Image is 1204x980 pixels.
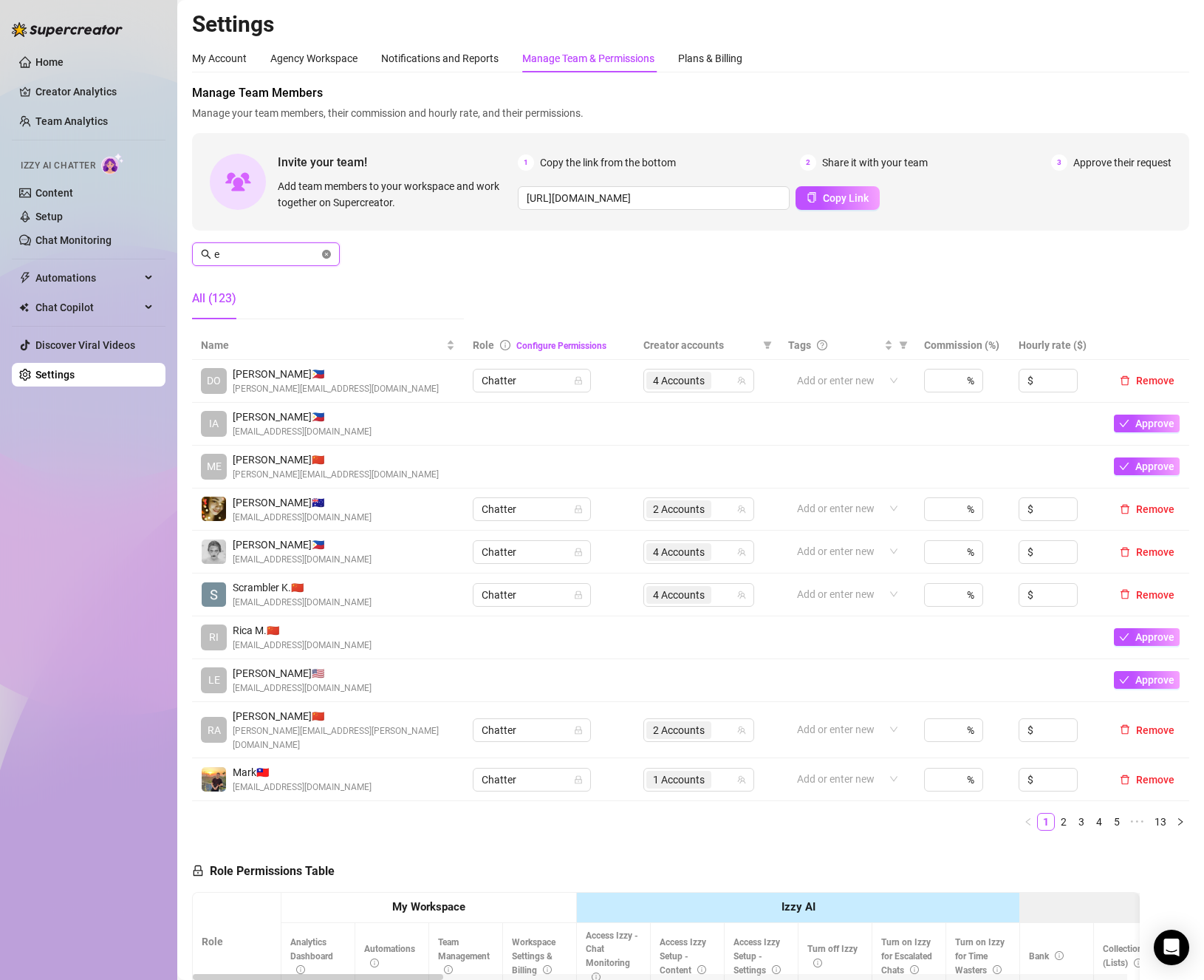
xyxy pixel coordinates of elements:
[1114,628,1180,646] button: Approve
[823,192,869,204] span: Copy Link
[322,250,331,259] button: close-circle
[1135,418,1174,429] span: Approve
[1109,814,1125,830] a: 5
[1055,813,1073,831] li: 2
[12,22,123,37] img: logo-BBDzfeDw.svg
[653,722,705,738] span: 2 Accounts
[233,452,439,468] span: [PERSON_NAME] 🇨🇳
[574,775,583,784] span: lock
[822,154,928,171] span: Share it with your team
[574,548,583,557] span: lock
[35,234,112,246] a: Chat Monitoring
[1134,959,1143,967] span: info-circle
[381,50,499,67] div: Notifications and Reports
[1120,547,1130,557] span: delete
[192,862,335,880] h5: Role Permissions Table
[1114,543,1180,561] button: Remove
[796,186,880,210] button: Copy Link
[910,965,919,974] span: info-circle
[192,331,464,360] th: Name
[233,382,439,396] span: [PERSON_NAME][EMAIL_ADDRESS][DOMAIN_NAME]
[1176,817,1185,826] span: right
[737,775,746,784] span: team
[574,591,583,599] span: lock
[233,639,372,653] span: [EMAIL_ADDRESS][DOMAIN_NAME]
[1136,375,1174,387] span: Remove
[653,772,705,788] span: 1 Accounts
[207,458,222,474] span: ME
[817,340,827,350] span: question-circle
[915,331,1010,360] th: Commission (%)
[233,511,372,525] span: [EMAIL_ADDRESS][DOMAIN_NAME]
[192,84,1189,102] span: Manage Team Members
[444,965,453,974] span: info-circle
[19,302,29,313] img: Chat Copilot
[737,376,746,385] span: team
[208,672,220,688] span: LE
[438,937,490,976] span: Team Management
[993,965,1002,974] span: info-circle
[233,622,372,639] span: Rica M. 🇨🇳
[1149,813,1171,831] li: 13
[270,50,358,67] div: Agency Workspace
[1090,813,1108,831] li: 4
[1120,589,1130,599] span: delete
[1126,813,1149,831] li: Next 5 Pages
[1103,944,1147,968] span: Collections (Lists)
[35,187,73,199] a: Content
[574,505,583,514] span: lock
[1114,721,1180,739] button: Remove
[1171,813,1189,831] li: Next Page
[540,154,676,171] span: Copy the link from the bottom
[1037,813,1055,831] li: 1
[1114,415,1180,432] button: Approve
[233,537,372,553] span: [PERSON_NAME] 🇵🇭
[278,178,512,211] span: Add team members to your workspace and work together on Supercreator.
[788,337,811,353] span: Tags
[574,376,583,385] span: lock
[1114,500,1180,518] button: Remove
[522,50,654,67] div: Manage Team & Permissions
[1073,813,1090,831] li: 3
[1120,375,1130,386] span: delete
[364,944,415,968] span: Automations
[813,959,822,967] span: info-circle
[500,340,510,350] span: info-circle
[1114,586,1180,604] button: Remove
[201,249,211,259] span: search
[35,369,75,381] a: Settings
[1136,503,1174,515] span: Remove
[1120,504,1130,514] span: delete
[1114,671,1180,689] button: Approve
[737,591,746,599] span: team
[646,543,711,561] span: 4 Accounts
[233,553,372,567] span: [EMAIL_ADDRESS][DOMAIN_NAME]
[214,246,319,262] input: Search members
[233,764,372,780] span: Mark 🇹🇼
[233,681,372,695] span: [EMAIL_ADDRESS][DOMAIN_NAME]
[807,944,858,968] span: Turn off Izzy
[278,153,518,171] span: Invite your team!
[678,50,742,67] div: Plans & Billing
[1114,457,1180,475] button: Approve
[19,272,31,284] span: thunderbolt
[763,341,772,350] span: filter
[35,115,108,127] a: Team Analytics
[482,769,582,791] span: Chatter
[35,211,63,222] a: Setup
[202,767,226,792] img: Mark
[646,586,711,604] span: 4 Accounts
[209,415,219,432] span: IA
[1120,724,1130,735] span: delete
[1119,418,1129,429] span: check
[1108,813,1126,831] li: 5
[896,334,911,356] span: filter
[1029,951,1064,962] span: Bank
[543,965,552,974] span: info-circle
[800,154,816,171] span: 2
[192,10,1189,38] h2: Settings
[646,372,711,389] span: 4 Accounts
[482,498,582,520] span: Chatter
[233,579,372,596] span: Scrambler K. 🇨🇳
[233,596,372,610] span: [EMAIL_ADDRESS][DOMAIN_NAME]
